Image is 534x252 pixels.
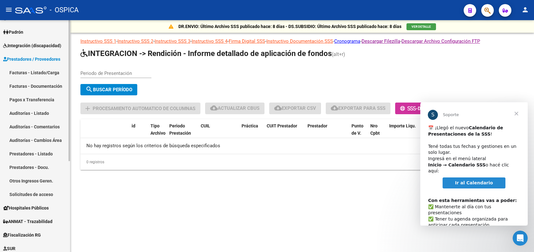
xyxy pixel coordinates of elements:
[80,38,524,45] p: - - - - - - - -
[192,38,227,44] a: Instructivo SSS 4
[3,29,23,36] span: Padrón
[8,89,100,169] div: ​✅ Mantenerte al día con tus presentaciones ✅ Tener tu agenda organizada para anticipar cada pres...
[274,104,282,112] mat-icon: cloud_download
[169,123,191,136] span: Periodo Prestación
[85,86,93,93] mat-icon: search
[84,105,91,112] mat-icon: add
[308,123,327,128] span: Prestador
[93,106,195,111] span: Procesamiento automatico de columnas
[80,84,137,95] button: Buscar Período
[201,123,210,128] span: CUIL
[148,119,167,147] datatable-header-cell: Tipo Archivo
[418,106,454,111] span: Doc. Apertura
[395,103,459,114] button: -Doc. Apertura
[521,6,529,14] mat-icon: person
[331,105,385,111] span: Exportar para SSS
[80,138,524,154] div: No hay registros según los criterios de búsqueda especificados
[370,123,380,136] span: Nro Cpbt
[362,38,400,44] a: Descargar Filezilla
[513,231,528,246] iframe: Intercom live chat
[274,105,316,111] span: Exportar CSV
[387,119,421,147] datatable-header-cell: Importe Liqu.
[3,42,61,49] span: Integración (discapacidad)
[368,119,387,147] datatable-header-cell: Nro Cpbt
[205,103,264,114] button: Actualizar CBUs
[167,119,198,147] datatable-header-cell: Periodo Prestación
[210,105,259,111] span: Actualizar CBUs
[266,38,333,44] a: Instructivo Documentación SSS
[3,204,49,211] span: Hospitales Públicos
[351,123,363,136] span: Punto de V.
[420,102,528,226] iframe: Intercom live chat mensaje
[264,119,305,147] datatable-header-cell: CUIT Prestador
[239,119,264,147] datatable-header-cell: Práctica
[334,38,360,44] a: Cronograma
[80,38,116,44] a: Instructivo SSS 1
[305,119,349,147] datatable-header-cell: Prestador
[406,23,436,30] button: VER DETALLE
[50,3,79,17] span: - OSPICA
[269,103,321,114] button: Exportar CSV
[5,6,13,14] mat-icon: menu
[242,123,258,128] span: Práctica
[3,232,41,238] span: Fiscalización RG
[389,123,416,128] span: Importe Liqu.
[8,96,96,101] b: Con esta herramientas vas a poder:
[85,87,132,92] span: Buscar Período
[3,245,15,252] span: SUR
[331,104,338,112] mat-icon: cloud_download
[80,103,200,114] button: Procesamiento automatico de columnas
[229,38,265,44] a: Firma Digital SSS
[155,38,190,44] a: Instructivo SSS 3
[129,119,148,147] datatable-header-cell: id
[3,56,60,63] span: Prestadores / Proveedores
[80,154,524,170] div: 0 registros
[400,106,418,111] span: -
[349,119,368,147] datatable-header-cell: Punto de V.
[198,119,239,147] datatable-header-cell: CUIL
[117,38,153,44] a: Instructivo SSS 2
[411,25,431,28] span: VER DETALLE
[80,49,332,58] span: INTEGRACION -> Rendición - Informe detallado de aplicación de fondos
[3,218,52,225] span: ANMAT - Trazabilidad
[210,104,218,112] mat-icon: cloud_download
[401,38,480,44] a: Descargar Archivo Configuración FTP
[150,123,166,136] span: Tipo Archivo
[178,23,401,30] p: DR.ENVIO: Último Archivo SSS publicado hace: 8 días - DS.SUBSIDIO: Último Archivo SSS publicado h...
[132,123,135,128] span: id
[326,103,390,114] button: Exportar para SSS
[332,51,345,57] span: (alt+r)
[267,123,297,128] span: CUIT Prestador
